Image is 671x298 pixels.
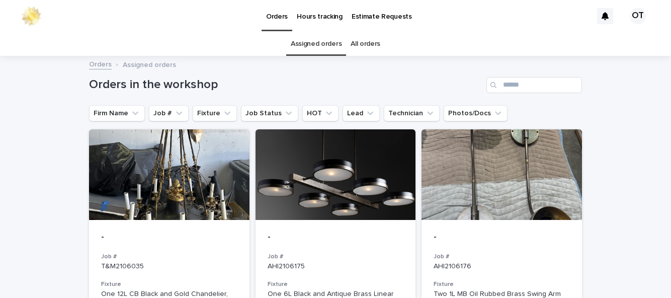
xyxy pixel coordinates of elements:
p: - [101,232,237,243]
p: AHI2106175 [268,262,404,271]
button: Job # [149,105,189,121]
a: Orders [89,58,112,69]
button: Technician [384,105,440,121]
h3: Fixture [268,280,404,288]
img: 0ffKfDbyRa2Iv8hnaAqg [20,6,42,26]
a: Assigned orders [291,32,342,56]
h3: Fixture [101,280,237,288]
a: All orders [351,32,380,56]
p: T&M2106035 [101,262,237,271]
p: AHI2106176 [434,262,570,271]
button: Job Status [241,105,298,121]
button: Lead [343,105,380,121]
button: Photos/Docs [444,105,508,121]
button: HOT [302,105,339,121]
div: OT [630,8,646,24]
button: Fixture [193,105,237,121]
p: Assigned orders [123,58,176,69]
h3: Job # [434,253,570,261]
h3: Fixture [434,280,570,288]
h3: Job # [101,253,237,261]
p: - [268,232,404,243]
input: Search [486,77,582,93]
p: - [434,232,570,243]
h1: Orders in the workshop [89,78,482,92]
button: Firm Name [89,105,145,121]
h3: Job # [268,253,404,261]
